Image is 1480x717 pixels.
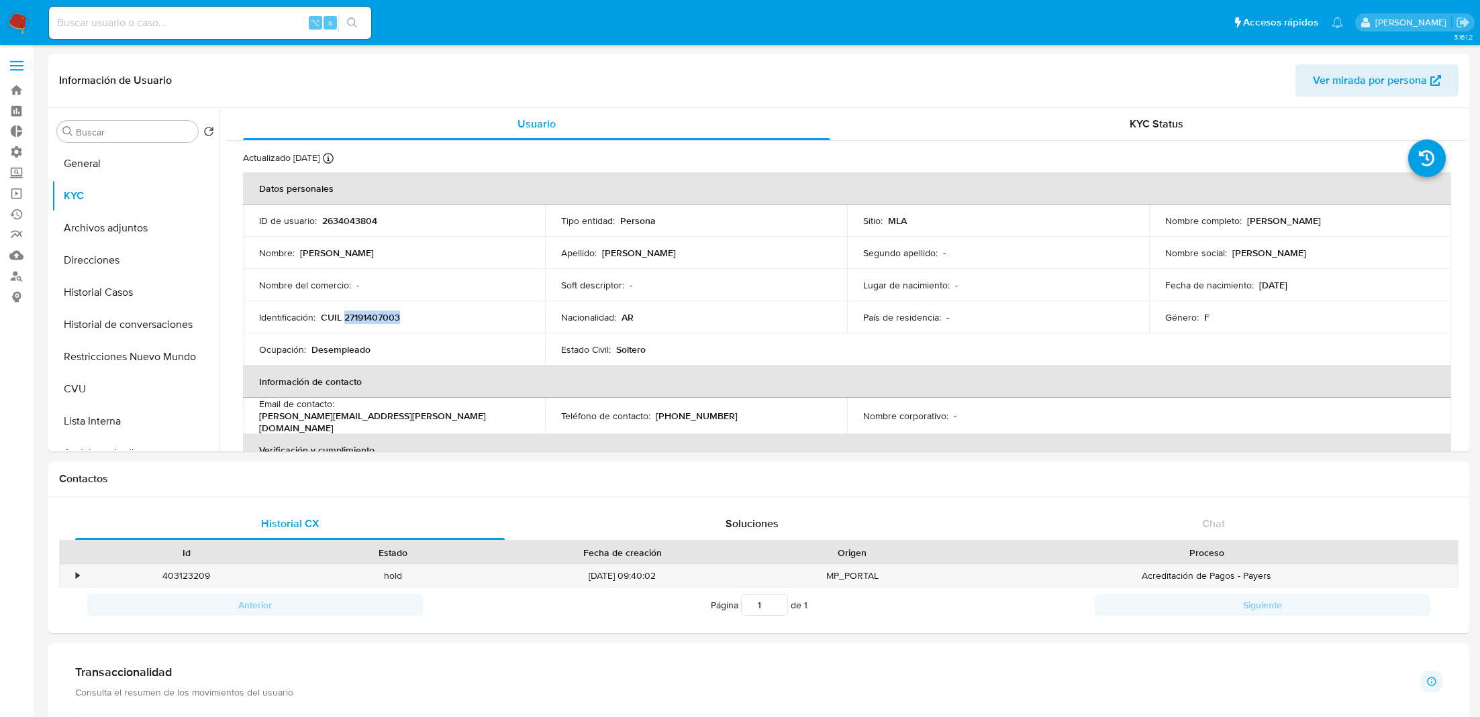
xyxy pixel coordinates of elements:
p: - [943,247,946,259]
div: Proceso [965,546,1448,559]
span: ⌥ [310,16,320,29]
p: 2634043804 [322,215,377,227]
p: Nombre completo : [1165,215,1242,227]
div: Id [93,546,280,559]
p: - [954,410,956,422]
p: Identificación : [259,311,315,323]
p: Fecha de nacimiento : [1165,279,1254,291]
p: Nacionalidad : [561,311,616,323]
button: KYC [52,180,219,212]
span: Soluciones [726,516,779,531]
p: Soft descriptor : [561,279,624,291]
p: Género : [1165,311,1199,323]
button: Historial Casos [52,276,219,309]
p: Tipo entidad : [561,215,615,227]
p: [PERSON_NAME] [602,247,676,259]
p: Sitio : [863,215,883,227]
button: search-icon [338,13,366,32]
div: [DATE] 09:40:02 [496,565,749,587]
p: Actualizado [DATE] [243,152,319,164]
p: F [1204,311,1210,323]
button: CVU [52,373,219,405]
p: Nombre social : [1165,247,1227,259]
div: Origen [758,546,946,559]
p: Soltero [616,343,646,355]
button: Volver al orden por defecto [203,126,214,141]
p: Nombre del comercio : [259,279,351,291]
p: - [630,279,632,291]
button: Restricciones Nuevo Mundo [52,341,219,373]
p: - [946,311,949,323]
span: s [328,16,332,29]
button: Siguiente [1095,594,1430,616]
p: Lugar de nacimiento : [863,279,950,291]
input: Buscar [76,126,193,138]
p: [PERSON_NAME] [300,247,374,259]
p: País de residencia : [863,311,941,323]
span: Chat [1202,516,1225,531]
h1: Contactos [59,472,1459,486]
div: 403123209 [83,565,289,587]
p: [PERSON_NAME] [1247,215,1321,227]
a: Salir [1456,15,1470,30]
p: - [955,279,958,291]
p: ID de usuario : [259,215,317,227]
span: 1 [804,598,807,612]
th: Verificación y cumplimiento [243,434,1451,466]
p: AR [622,311,634,323]
span: Historial CX [261,516,319,531]
th: Información de contacto [243,366,1451,398]
button: Lista Interna [52,405,219,437]
p: Apellido : [561,247,597,259]
th: Datos personales [243,172,1451,205]
p: [PERSON_NAME] [1232,247,1306,259]
button: Historial de conversaciones [52,309,219,341]
button: General [52,148,219,180]
span: KYC Status [1130,116,1183,131]
div: Acreditación de Pagos - Payers [955,565,1458,587]
p: [PERSON_NAME][EMAIL_ADDRESS][PERSON_NAME][DOMAIN_NAME] [259,410,524,434]
span: Página de [711,594,807,616]
div: Fecha de creación [505,546,740,559]
div: • [76,569,79,582]
p: Segundo apellido : [863,247,938,259]
button: Anticipos de dinero [52,437,219,470]
p: MLA [888,215,907,227]
button: Buscar [62,126,73,137]
span: Usuario [517,116,556,131]
p: - [356,279,359,291]
div: hold [289,565,495,587]
span: Accesos rápidos [1243,15,1318,30]
button: Ver mirada por persona [1295,64,1459,97]
input: Buscar usuario o caso... [49,14,371,32]
button: Direcciones [52,244,219,276]
p: Nombre : [259,247,295,259]
p: Desempleado [311,343,371,355]
p: Teléfono de contacto : [561,410,650,422]
p: fabricio.bottalo@mercadolibre.com [1375,16,1451,29]
p: CUIL 27191407003 [321,311,400,323]
div: Estado [299,546,486,559]
p: Persona [620,215,656,227]
a: Notificaciones [1332,17,1343,28]
p: Estado Civil : [561,343,611,355]
p: Email de contacto : [259,398,334,410]
p: Ocupación : [259,343,306,355]
button: Archivos adjuntos [52,212,219,244]
span: Ver mirada por persona [1313,64,1427,97]
button: Anterior [87,594,423,616]
p: [PHONE_NUMBER] [656,410,738,422]
p: Nombre corporativo : [863,410,948,422]
h1: Información de Usuario [59,74,172,87]
div: MP_PORTAL [749,565,955,587]
p: [DATE] [1259,279,1287,291]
